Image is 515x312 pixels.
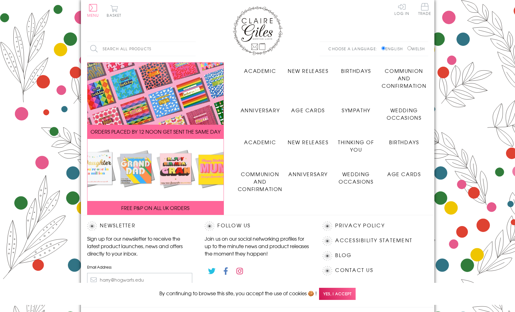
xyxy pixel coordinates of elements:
[236,134,284,146] a: Academic
[87,4,99,17] button: Menu
[335,221,384,230] a: Privacy Policy
[238,170,282,193] span: Communion and Confirmation
[418,3,431,16] a: Trade
[380,102,428,121] a: Wedding Occasions
[87,42,196,56] input: Search all products
[382,67,426,89] span: Communion and Confirmation
[380,134,428,146] a: Birthdays
[236,62,284,74] a: Academic
[284,166,332,178] a: Anniversary
[288,138,328,146] span: New Releases
[288,170,328,178] span: Anniversary
[418,3,431,15] span: Trade
[381,46,385,50] input: English
[241,106,280,114] span: Anniversary
[244,67,276,74] span: Academic
[342,106,371,114] span: Sympathy
[332,102,380,114] a: Sympathy
[284,62,332,74] a: New Releases
[407,46,411,50] input: Welsh
[87,12,99,18] span: Menu
[338,138,374,153] span: Thinking of You
[244,138,276,146] span: Academic
[380,166,428,178] a: Age Cards
[205,235,310,257] p: Join us on our social networking profiles for up to the minute news and product releases the mome...
[205,221,310,231] h2: Follow Us
[284,134,332,146] a: New Releases
[381,46,406,51] label: English
[189,42,196,56] input: Search
[332,134,380,153] a: Thinking of You
[339,170,373,185] span: Wedding Occasions
[233,6,282,55] img: Claire Giles Greetings Cards
[106,5,123,17] button: Basket
[91,128,220,135] span: ORDERS PLACED BY 12 NOON GET SENT THE SAME DAY
[341,67,371,74] span: Birthdays
[387,170,421,178] span: Age Cards
[389,138,419,146] span: Birthdays
[394,3,409,15] a: Log In
[284,102,332,114] a: Age Cards
[332,166,380,185] a: Wedding Occasions
[332,62,380,74] a: Birthdays
[328,46,380,51] p: Choose a language:
[335,236,412,245] a: Accessibility Statement
[380,62,428,89] a: Communion and Confirmation
[387,106,421,121] span: Wedding Occasions
[236,166,284,193] a: Communion and Confirmation
[87,235,193,257] p: Sign up for our newsletter to receive the latest product launches, news and offers directly to yo...
[335,266,373,274] a: Contact Us
[291,106,325,114] span: Age Cards
[87,221,193,231] h2: Newsletter
[121,204,189,212] span: FREE P&P ON ALL UK ORDERS
[87,264,193,270] label: Email Address
[407,46,425,51] label: Welsh
[87,273,193,287] input: harry@hogwarts.edu
[335,251,352,260] a: Blog
[236,102,284,114] a: Anniversary
[319,288,356,300] span: Yes, I accept
[288,67,328,74] span: New Releases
